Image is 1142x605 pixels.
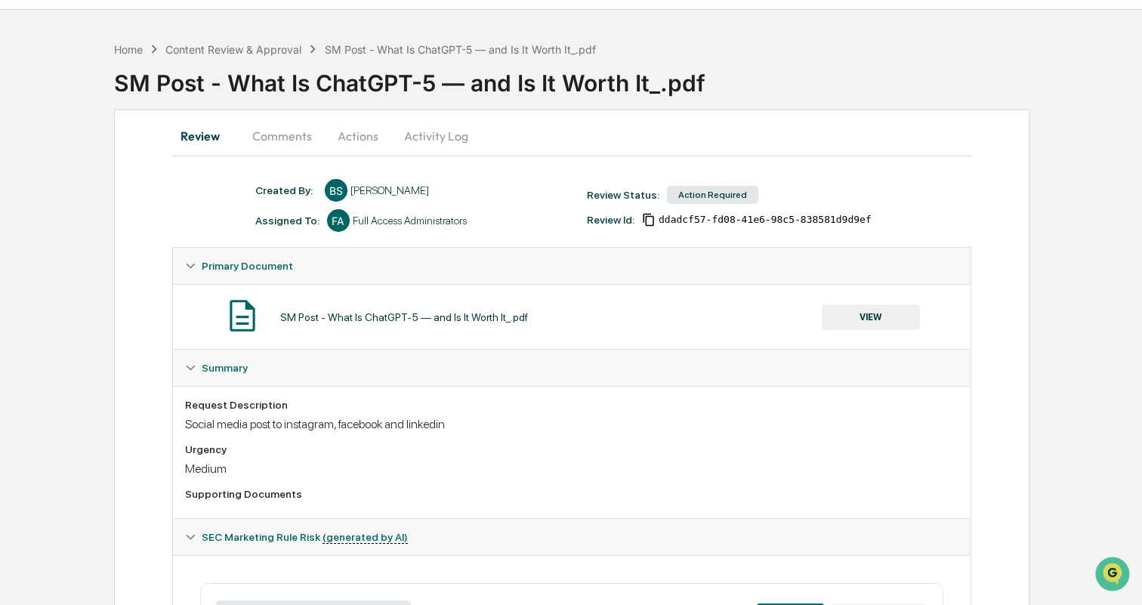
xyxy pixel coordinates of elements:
[255,215,319,227] div: Assigned To:
[240,118,324,154] button: Comments
[165,43,301,56] div: Content Review & Approval
[173,350,971,386] div: Summary
[173,519,971,555] div: SEC Marketing Rule Risk (generated by AI)
[587,214,634,226] div: Review Id:
[350,184,429,196] div: [PERSON_NAME]
[114,43,143,56] div: Home
[173,248,971,284] div: Primary Document
[173,284,971,349] div: Primary Document
[9,213,101,240] a: 🔎Data Lookup
[587,189,659,201] div: Review Status:
[125,190,187,205] span: Attestations
[106,255,183,267] a: Powered byPylon
[642,213,656,227] span: Copy Id
[224,297,261,335] img: Document Icon
[185,461,958,476] div: Medium
[659,214,872,226] span: ddadcf57-fd08-41e6-98c5-838581d9d9ef
[103,184,193,211] a: 🗄️Attestations
[173,386,971,518] div: Summary
[15,32,275,56] p: How can we help?
[185,488,958,500] div: Supporting Documents
[1094,555,1134,596] iframe: Open customer support
[30,190,97,205] span: Preclearance
[667,186,758,204] div: Action Required
[9,184,103,211] a: 🖐️Preclearance
[257,120,275,138] button: Start new chat
[280,311,528,323] div: SM Post - What Is ChatGPT-5 — and Is It Worth It_.pdf
[324,118,392,154] button: Actions
[15,116,42,143] img: 1746055101610-c473b297-6a78-478c-a979-82029cc54cd1
[39,69,249,85] input: Clear
[325,179,347,202] div: BS
[392,118,480,154] button: Activity Log
[150,256,183,267] span: Pylon
[51,131,191,143] div: We're available if you need us!
[202,362,248,374] span: Summary
[110,192,122,204] div: 🗄️
[185,417,958,431] div: Social media post to instagram, facebook and linkedin
[202,260,293,272] span: Primary Document
[172,118,240,154] button: Review
[15,221,27,233] div: 🔎
[202,531,408,543] span: SEC Marketing Rule Risk
[185,443,958,455] div: Urgency
[15,192,27,204] div: 🖐️
[51,116,248,131] div: Start new chat
[327,209,350,232] div: FA
[172,118,971,154] div: secondary tabs example
[185,399,958,411] div: Request Description
[255,184,317,196] div: Created By: ‎ ‎
[353,215,467,227] div: Full Access Administrators
[323,531,408,544] u: (generated by AI)
[325,43,596,56] div: SM Post - What Is ChatGPT-5 — and Is It Worth It_.pdf
[114,57,1142,97] div: SM Post - What Is ChatGPT-5 — and Is It Worth It_.pdf
[30,219,95,234] span: Data Lookup
[822,304,920,330] button: VIEW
